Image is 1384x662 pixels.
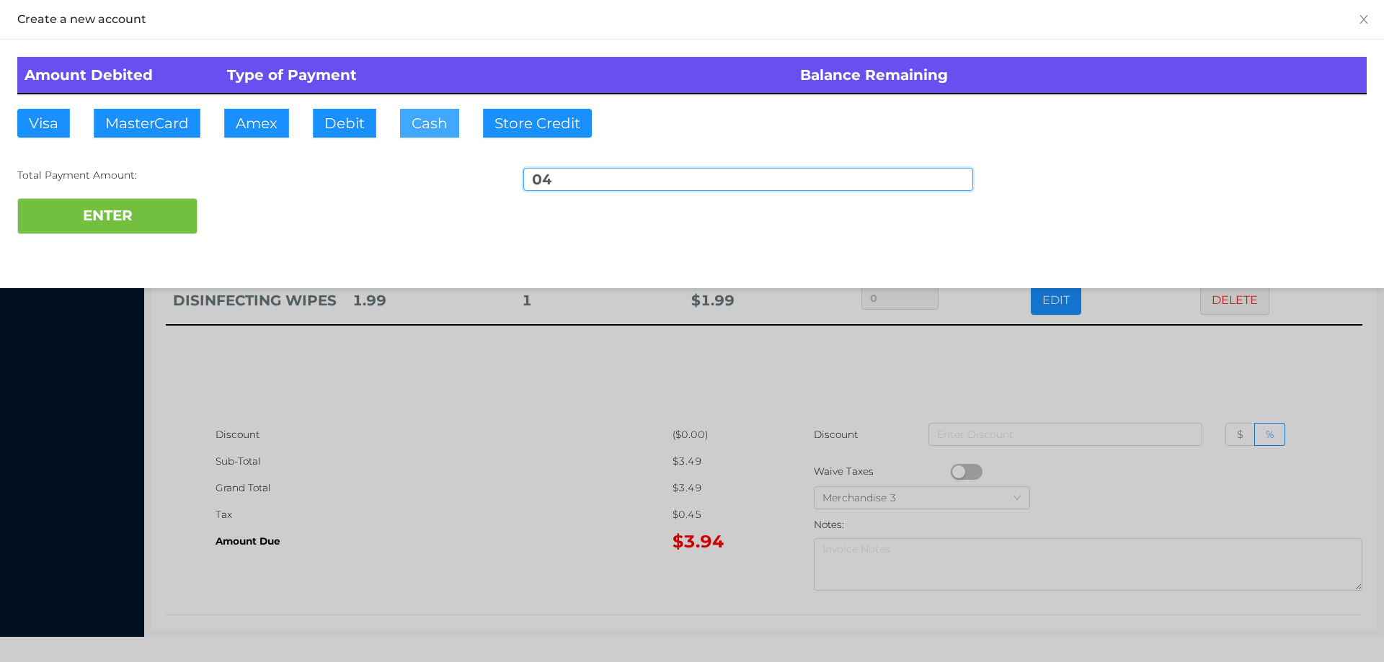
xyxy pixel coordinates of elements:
button: ENTER [17,198,198,234]
button: Cash [400,109,459,138]
div: Total Payment Amount: [17,168,467,183]
button: Amex [224,109,289,138]
th: Balance Remaining [793,57,1367,94]
i: icon: close [1358,14,1370,25]
th: Type of Payment [220,57,794,94]
div: Create a new account [17,12,1367,27]
button: Visa [17,109,70,138]
button: Store Credit [483,109,592,138]
button: MasterCard [94,109,200,138]
button: Debit [313,109,376,138]
th: Amount Debited [17,57,220,94]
